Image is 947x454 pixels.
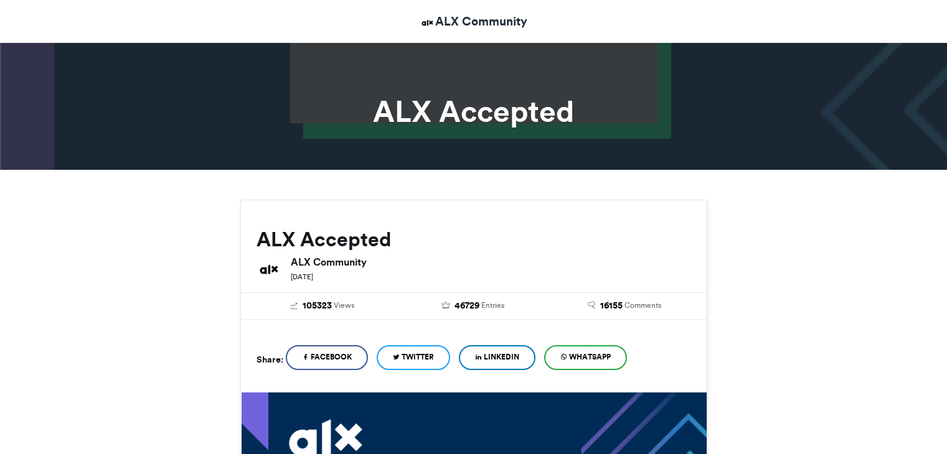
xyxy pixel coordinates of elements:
[257,351,283,368] h5: Share:
[291,272,313,281] small: [DATE]
[291,257,691,267] h6: ALX Community
[459,345,535,370] a: LinkedIn
[600,299,623,313] span: 16155
[481,300,504,311] span: Entries
[128,96,819,126] h1: ALX Accepted
[484,351,519,363] span: LinkedIn
[334,300,354,311] span: Views
[303,299,332,313] span: 105323
[286,345,368,370] a: Facebook
[311,351,352,363] span: Facebook
[257,228,691,251] h2: ALX Accepted
[257,299,389,313] a: 105323 Views
[420,15,435,30] img: ALX Community
[407,299,540,313] a: 46729 Entries
[420,12,527,30] a: ALX Community
[558,299,691,313] a: 16155 Comments
[544,345,627,370] a: WhatsApp
[569,351,611,363] span: WhatsApp
[402,351,434,363] span: Twitter
[624,300,661,311] span: Comments
[455,299,479,313] span: 46729
[257,257,281,282] img: ALX Community
[377,345,450,370] a: Twitter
